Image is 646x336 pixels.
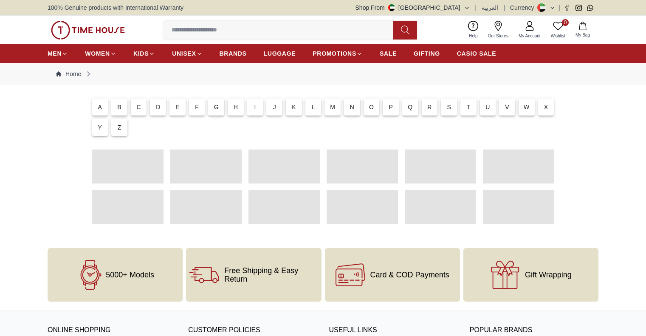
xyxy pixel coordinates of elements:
p: B [117,103,121,111]
span: Card & COD Payments [370,271,449,279]
span: SALE [380,49,397,58]
p: N [350,103,354,111]
span: CASIO SALE [457,49,496,58]
p: E [175,103,180,111]
p: Q [408,103,412,111]
p: D [156,103,160,111]
p: T [466,103,470,111]
p: I [254,103,256,111]
a: Home [56,70,81,78]
a: 0Wishlist [546,19,570,41]
a: Whatsapp [587,5,593,11]
span: Free Shipping & Easy Return [224,266,318,283]
p: X [544,103,548,111]
span: | [559,3,561,12]
p: U [485,103,490,111]
p: R [427,103,432,111]
p: W [524,103,529,111]
span: UNISEX [172,49,196,58]
span: 0 [562,19,569,26]
a: SALE [380,46,397,61]
p: K [292,103,296,111]
span: My Account [515,33,544,39]
span: Gift Wrapping [525,271,572,279]
span: Help [465,33,481,39]
button: العربية [482,3,498,12]
span: BRANDS [220,49,247,58]
a: LUGGAGE [264,46,296,61]
p: J [273,103,276,111]
img: United Arab Emirates [388,4,395,11]
span: My Bag [572,32,593,38]
span: 5000+ Models [106,271,154,279]
button: My Bag [570,20,595,40]
p: Z [118,123,121,132]
span: | [503,3,505,12]
p: P [389,103,393,111]
nav: Breadcrumb [48,63,598,85]
a: Facebook [564,5,570,11]
a: GIFTING [414,46,440,61]
a: Our Stores [483,19,513,41]
span: Our Stores [485,33,512,39]
a: WOMEN [85,46,116,61]
p: C [137,103,141,111]
a: BRANDS [220,46,247,61]
img: ... [51,21,125,40]
p: S [447,103,451,111]
span: 100% Genuine products with International Warranty [48,3,183,12]
p: O [369,103,374,111]
span: WOMEN [85,49,110,58]
p: V [505,103,509,111]
button: Shop From[GEOGRAPHIC_DATA] [355,3,470,12]
span: MEN [48,49,62,58]
span: KIDS [133,49,149,58]
a: KIDS [133,46,155,61]
p: G [214,103,219,111]
p: Y [98,123,102,132]
a: Help [464,19,483,41]
span: GIFTING [414,49,440,58]
p: L [312,103,315,111]
a: MEN [48,46,68,61]
span: PROMOTIONS [313,49,356,58]
span: LUGGAGE [264,49,296,58]
p: A [98,103,102,111]
span: | [475,3,477,12]
span: Wishlist [547,33,569,39]
a: Instagram [575,5,582,11]
a: PROMOTIONS [313,46,363,61]
a: CASIO SALE [457,46,496,61]
a: UNISEX [172,46,202,61]
div: Currency [510,3,538,12]
p: F [195,103,199,111]
p: M [330,103,335,111]
p: H [234,103,238,111]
